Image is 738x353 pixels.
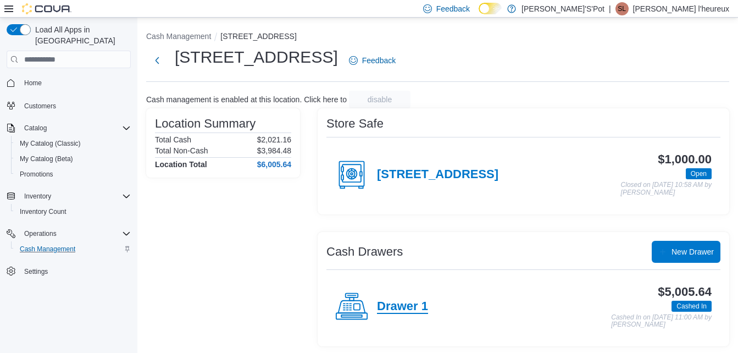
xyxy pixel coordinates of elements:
h3: $1,000.00 [658,153,712,166]
h4: [STREET_ADDRESS] [377,168,498,182]
a: My Catalog (Beta) [15,152,77,166]
span: Operations [20,227,131,240]
h3: $5,005.64 [658,285,712,299]
a: Customers [20,100,60,113]
h3: Location Summary [155,117,256,130]
button: New Drawer [652,241,720,263]
span: Load All Apps in [GEOGRAPHIC_DATA] [31,24,131,46]
span: Home [20,76,131,90]
p: | [609,2,611,15]
span: Inventory Count [20,207,66,216]
button: Customers [2,97,135,113]
button: Operations [2,226,135,241]
a: Settings [20,265,52,278]
span: My Catalog (Beta) [20,155,73,163]
span: Cashed In [672,301,712,312]
a: Home [20,76,46,90]
span: Open [691,169,707,179]
button: Settings [2,263,135,279]
button: Catalog [20,122,51,135]
h6: Total Non-Cash [155,146,208,155]
a: Promotions [15,168,58,181]
div: samantha l'heureux [615,2,629,15]
span: Settings [20,264,131,278]
span: Feedback [436,3,470,14]
p: Cash management is enabled at this location. Click here to [146,95,347,104]
h4: Drawer 1 [377,300,428,314]
img: Cova [22,3,71,14]
button: Operations [20,227,61,240]
p: Closed on [DATE] 10:58 AM by [PERSON_NAME] [621,181,712,196]
h3: Store Safe [326,117,384,130]
span: Cash Management [20,245,75,253]
p: $2,021.16 [257,135,291,144]
span: My Catalog (Classic) [20,139,81,148]
button: Cash Management [146,32,211,41]
span: Catalog [20,122,131,135]
span: Inventory Count [15,205,131,218]
nav: Complex example [7,70,131,308]
p: $3,984.48 [257,146,291,155]
span: My Catalog (Classic) [15,137,131,150]
span: disable [368,94,392,105]
span: Catalog [24,124,47,133]
button: Promotions [11,167,135,182]
button: Next [146,49,168,71]
span: Settings [24,267,48,276]
button: Catalog [2,120,135,136]
a: My Catalog (Classic) [15,137,85,150]
span: Cashed In [676,301,707,311]
span: Feedback [362,55,396,66]
button: [STREET_ADDRESS] [220,32,296,41]
button: Inventory Count [11,204,135,219]
a: Inventory Count [15,205,71,218]
button: Home [2,75,135,91]
p: [PERSON_NAME]'S'Pot [521,2,604,15]
span: New Drawer [672,246,714,257]
p: Cashed In on [DATE] 11:00 AM by [PERSON_NAME] [611,314,712,329]
span: Home [24,79,42,87]
button: Inventory [2,189,135,204]
input: Dark Mode [479,3,502,14]
h1: [STREET_ADDRESS] [175,46,338,68]
span: Inventory [24,192,51,201]
span: Operations [24,229,57,238]
span: Cash Management [15,242,131,256]
span: Promotions [15,168,131,181]
h6: Total Cash [155,135,191,144]
button: My Catalog (Classic) [11,136,135,151]
span: Customers [24,102,56,111]
a: Cash Management [15,242,80,256]
h4: Location Total [155,160,207,169]
button: Cash Management [11,241,135,257]
h3: Cash Drawers [326,245,403,258]
span: Customers [20,98,131,112]
button: My Catalog (Beta) [11,151,135,167]
nav: An example of EuiBreadcrumbs [146,31,729,44]
p: [PERSON_NAME] l'heureux [633,2,729,15]
a: Feedback [345,49,400,71]
button: Inventory [20,190,56,203]
span: Open [686,168,712,179]
span: My Catalog (Beta) [15,152,131,166]
h4: $6,005.64 [257,160,291,169]
button: disable [349,91,410,108]
span: Inventory [20,190,131,203]
span: Promotions [20,170,53,179]
span: sl [618,2,626,15]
